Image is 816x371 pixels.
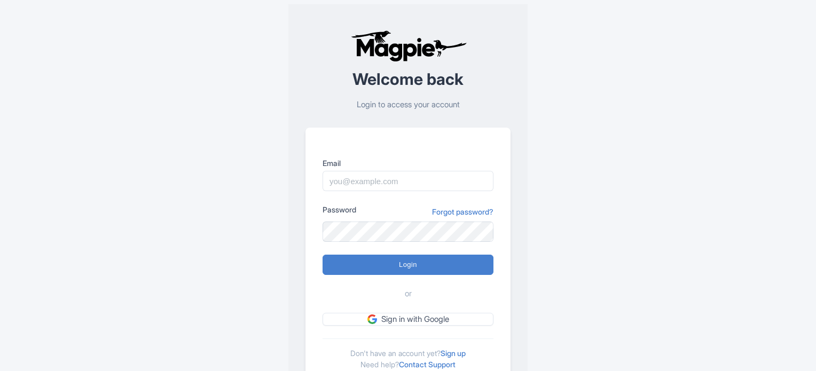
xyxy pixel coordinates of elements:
[323,157,493,169] label: Email
[323,313,493,326] a: Sign in with Google
[323,338,493,370] div: Don't have an account yet? Need help?
[399,360,456,369] a: Contact Support
[441,349,466,358] a: Sign up
[405,288,412,300] span: or
[348,30,468,62] img: logo-ab69f6fb50320c5b225c76a69d11143b.png
[432,206,493,217] a: Forgot password?
[305,70,511,88] h2: Welcome back
[323,204,356,215] label: Password
[305,99,511,111] p: Login to access your account
[323,255,493,275] input: Login
[323,171,493,191] input: you@example.com
[367,314,377,324] img: google.svg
